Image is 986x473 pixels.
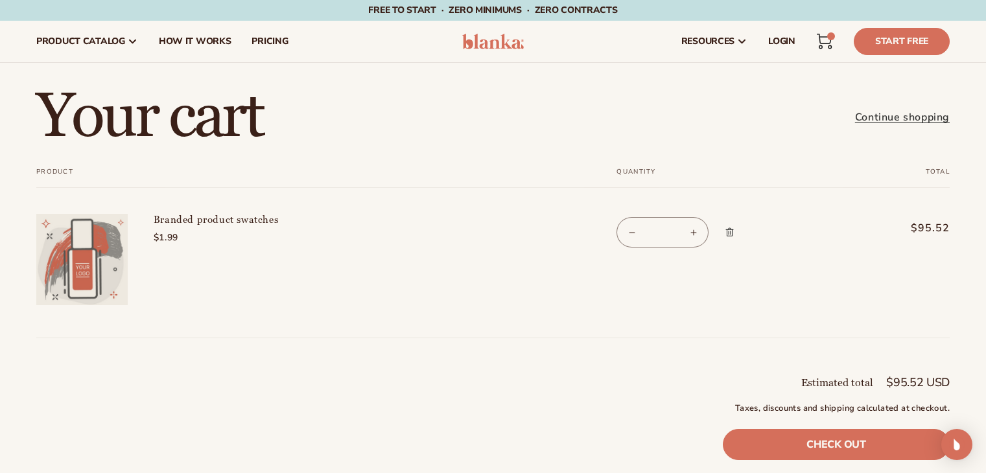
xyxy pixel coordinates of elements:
[718,214,741,250] a: Remove Branded product swatches
[154,214,348,227] a: Branded product swatches
[886,376,950,388] p: $95.52 USD
[758,21,806,62] a: LOGIN
[681,36,734,47] span: resources
[646,217,679,248] input: Quantity for Branded product swatches
[159,36,231,47] span: How It Works
[368,4,617,16] span: Free to start · ZERO minimums · ZERO contracts
[462,34,524,49] img: logo
[854,28,950,55] a: Start Free
[241,21,298,62] a: pricing
[36,86,263,148] h1: Your cart
[148,21,242,62] a: How It Works
[36,214,128,305] img: Branded color swatches.
[869,220,950,236] span: $95.52
[252,36,288,47] span: pricing
[941,429,972,460] div: Open Intercom Messenger
[723,429,950,460] a: Check out
[843,168,950,188] th: Total
[26,21,148,62] a: product catalog
[855,108,950,127] a: Continue shopping
[768,36,795,47] span: LOGIN
[584,168,843,188] th: Quantity
[830,32,831,40] span: 48
[723,402,950,415] small: Taxes, discounts and shipping calculated at checkout.
[36,36,125,47] span: product catalog
[154,231,348,244] div: $1.99
[801,378,873,388] h2: Estimated total
[36,168,584,188] th: Product
[671,21,758,62] a: resources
